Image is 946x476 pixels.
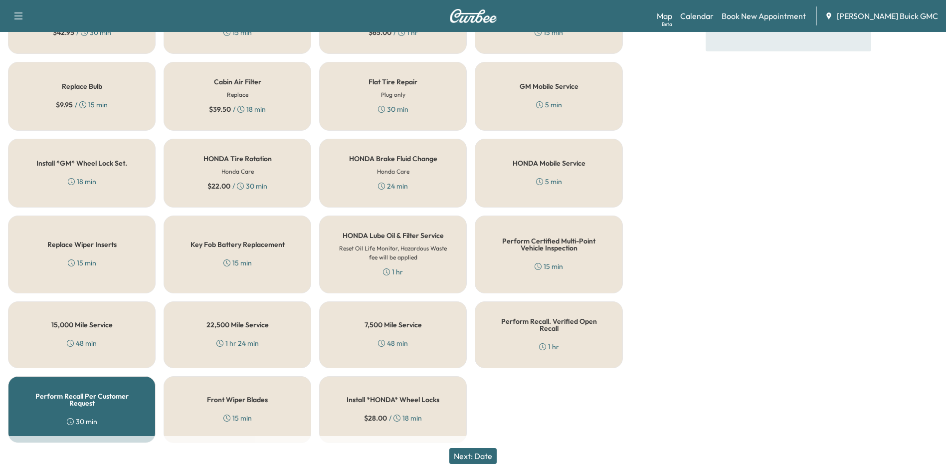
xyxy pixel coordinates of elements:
[47,241,117,248] h5: Replace Wiper Inserts
[223,258,252,268] div: 15 min
[369,27,391,37] span: $ 65.00
[377,167,409,176] h6: Honda Care
[336,244,450,262] h6: Reset Oil Life Monitor, Hazardous Waste fee will be applied
[383,267,403,277] div: 1 hr
[364,413,422,423] div: / 18 min
[221,167,254,176] h6: Honda Care
[56,100,73,110] span: $ 9.95
[365,321,422,328] h5: 7,500 Mile Service
[536,177,562,187] div: 5 min
[216,338,259,348] div: 1 hr 24 min
[520,83,578,90] h5: GM Mobile Service
[24,393,139,407] h5: Perform Recall Per Customer Request
[449,9,497,23] img: Curbee Logo
[347,396,439,403] h5: Install *HONDA* Wheel Locks
[364,413,387,423] span: $ 28.00
[203,155,272,162] h5: HONDA Tire Rotation
[539,342,559,352] div: 1 hr
[67,338,97,348] div: 48 min
[536,100,562,110] div: 5 min
[662,20,672,28] div: Beta
[349,155,437,162] h5: HONDA Brake Fluid Change
[722,10,806,22] a: Book New Appointment
[369,27,418,37] div: / 1 hr
[378,338,408,348] div: 48 min
[67,417,97,427] div: 30 min
[227,90,248,99] h6: Replace
[209,104,231,114] span: $ 39.50
[207,181,267,191] div: / 30 min
[36,160,127,167] h5: Install *GM* Wheel Lock Set.
[535,27,563,37] div: 15 min
[223,413,252,423] div: 15 min
[207,396,268,403] h5: Front Wiper Blades
[190,241,285,248] h5: Key Fob Battery Replacement
[378,104,408,114] div: 30 min
[62,83,102,90] h5: Replace Bulb
[51,321,113,328] h5: 15,000 Mile Service
[369,78,417,85] h5: Flat Tire Repair
[343,232,444,239] h5: HONDA Lube Oil & Filter Service
[535,261,563,271] div: 15 min
[491,238,606,251] h5: Perform Certified Multi-Point Vehicle Inspection
[53,27,74,37] span: $ 42.95
[491,318,606,332] h5: Perform Recall. Verified Open Recall
[449,448,497,464] button: Next: Date
[680,10,714,22] a: Calendar
[378,181,408,191] div: 24 min
[68,258,96,268] div: 15 min
[214,78,261,85] h5: Cabin Air Filter
[206,321,269,328] h5: 22,500 Mile Service
[657,10,672,22] a: MapBeta
[209,104,266,114] div: / 18 min
[837,10,938,22] span: [PERSON_NAME] Buick GMC
[68,177,96,187] div: 18 min
[56,100,108,110] div: / 15 min
[223,27,252,37] div: 15 min
[207,181,230,191] span: $ 22.00
[513,160,585,167] h5: HONDA Mobile Service
[53,27,111,37] div: / 30 min
[381,90,405,99] h6: Plug only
